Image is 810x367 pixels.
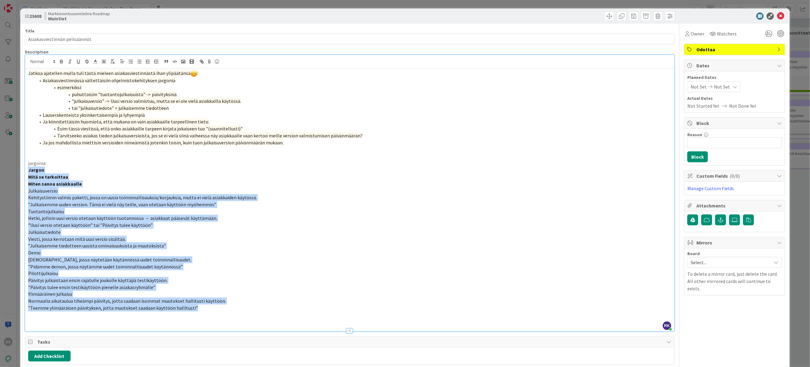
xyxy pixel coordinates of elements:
[28,70,198,76] span: Jatkoa ajatellen mulla tuli tästä mieleen asiakasviestinnästä ihan ylipäätänsä :
[28,201,216,207] span: ”Julkaisemme uuden version. Tämä ei vielä näy teille, vaan otetaan käyttöön myöhemmin.”
[28,188,58,194] span: Julkaisuversio
[687,185,734,191] a: Manage Custom Fields
[57,84,82,90] span: esimerkiksi:
[717,30,737,37] span: Watchers
[43,77,175,83] span: Asiakasviestinnässä vältettäisiin ohjelmistokehityksen jargonia
[730,173,740,179] span: ( 0/0 )
[25,49,48,55] span: Description
[57,126,243,132] span: Esim tässä viestissä, että onko asiakkaille tarpeen kirjata jokaiseen tuo "(suunnitellusti)"
[25,28,35,34] label: Title
[28,174,68,180] strong: Mitä se tarkoittaa
[729,102,756,109] span: Not Done Yet
[696,46,774,53] span: Odottaa
[691,30,704,37] span: Owner
[687,74,782,81] span: Planned Dates
[28,351,71,362] button: Add Checklist
[714,83,730,90] span: Not Set
[37,338,663,345] span: Tasks
[696,239,774,246] span: Mirrors
[663,322,671,330] span: RK
[25,34,675,45] input: type card name here...
[687,132,702,137] label: Reason
[687,151,708,162] button: Block
[43,119,209,125] span: Ja kiinnitettäisiin huomiota, että mukana on vain asiakkaalle tarpeellinen tieto.
[696,172,774,180] span: Custom Fields
[28,284,155,290] span: ”Päivitys tulee ensin testikäyttöön pienelle asiakasryhmälle”
[28,305,198,311] span: ”Teemme ylimääräisen päivityksen, jotta muutokset saadaan käyttöön hallitusti”
[28,264,183,270] span: ”Pidämme demon, jossa näytämme uudet toiminnallisuudet käytännössä”
[687,270,782,292] p: To delete a mirror card, just delete the card. All other mirrored cards will continue to exists.
[687,95,782,102] span: Actual Dates
[29,13,41,19] b: 23608
[28,277,168,283] span: Päivitys julkaistaan ensin rajatulle joukolle käyttäjiä testikäyttöön.
[43,140,284,146] span: Ja jos mahdollista miettisin versioiden nimeämistä jotenkin toisin, kuin tuon julkaisuversion päi...
[28,181,82,187] strong: Miten sanoa asiakkaalle
[696,120,774,127] span: Block
[28,208,64,214] span: Tuotantojulkaisu
[28,270,58,276] span: Pilottijulkaisu
[28,250,41,256] span: Demo
[696,62,774,69] span: Dates
[72,91,177,97] span: puhuttaisiin "tuotantojulkaisuista" -> päivityksinä
[696,202,774,209] span: Attachments
[28,229,61,235] span: Julkaisutiedote
[43,112,145,118] span: Lauserakenteista yksinkertaisempia ja lyhyempiä
[72,105,169,111] span: tai "julkaisutiedote" > julkaisemme tiedotteen
[28,243,166,249] span: ”Julkaisemme tiedotteen uusista ominaisuuksista ja muutoksista”
[48,11,110,16] span: Markkinointisuunnitelma Roadmap
[687,102,719,109] span: Not Started Yet
[28,215,217,221] span: Hetki, jolloin uusi versio otetaan käyttöön tuotannossa → asiakkaat pääsevät käyttämään.
[691,83,707,90] span: Not Set
[28,291,72,297] span: Ylimääräinen julkaisu
[28,167,44,173] strong: Jargon
[28,257,191,263] span: [DEMOGRAPHIC_DATA], jossa näytetään käytännössä uudet toiminnallisuudet.
[48,16,110,21] b: Muistiot
[28,194,257,200] span: Kehitystiimin valmis paketti, jossa on uusia toiminnallisuuksia/korjauksia, mutta ei vielä asiakk...
[28,298,226,304] span: Normaalia aikataulua tiheämpi päivitys, jotta saadaan isommat muutokset hallitusti käyttöön.
[191,70,197,77] img: :blush:
[57,133,363,139] span: Tarvitseeko asiakas tiedon julkaisuversioista, jos se ei vielä siinä vaiheessa näy asiakkaalle va...
[28,160,671,167] p: jargonia:
[72,98,241,104] span: "julkaisuversio" -> Uusi versio valmistuu, mutta se ei ole vielä asiakkailla käytössä.
[28,236,126,242] span: Viesti, jossa kerrotaan mitä uusi versio sisältää.
[25,12,41,20] span: ID
[28,222,153,228] span: ”Uusi versio otetaan käyttöön” tai ”Päivitys tulee käyttöön”
[687,251,700,256] span: Board
[691,258,768,267] span: Select...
